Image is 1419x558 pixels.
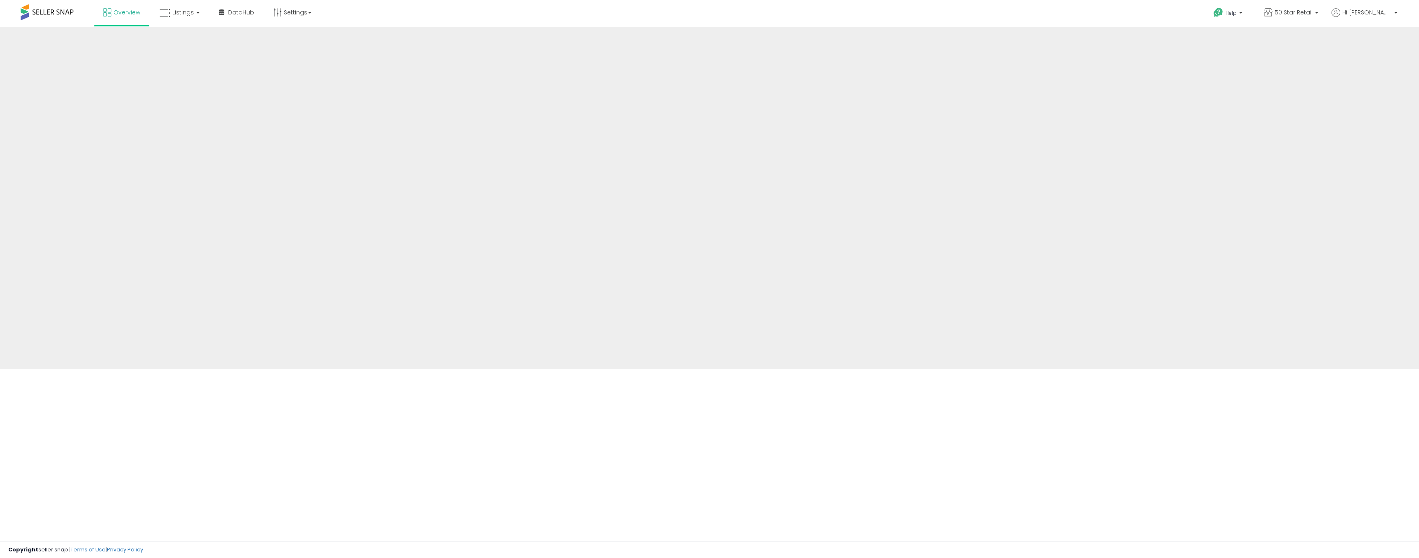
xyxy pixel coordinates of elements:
span: DataHub [228,8,254,16]
span: Hi [PERSON_NAME] [1342,8,1392,16]
a: Help [1207,1,1251,27]
span: 50 Star Retail [1275,8,1313,16]
span: Overview [113,8,140,16]
span: Listings [172,8,194,16]
a: Hi [PERSON_NAME] [1332,8,1398,27]
i: Get Help [1213,7,1223,18]
span: Help [1226,9,1237,16]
